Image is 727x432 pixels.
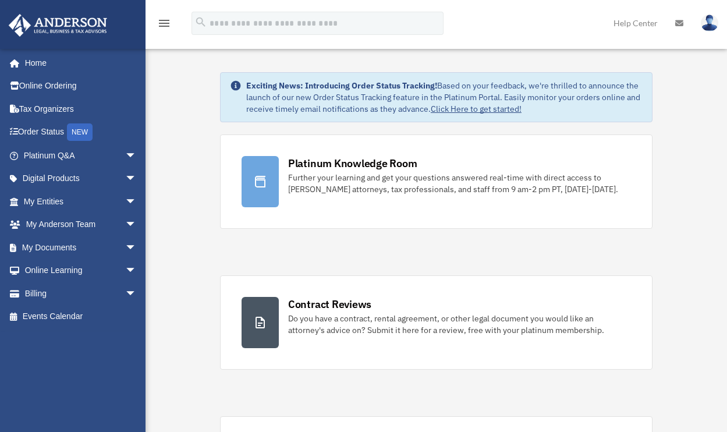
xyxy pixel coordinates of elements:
[5,14,111,37] img: Anderson Advisors Platinum Portal
[288,313,631,336] div: Do you have a contract, rental agreement, or other legal document you would like an attorney's ad...
[125,259,148,283] span: arrow_drop_down
[125,282,148,306] span: arrow_drop_down
[220,134,652,229] a: Platinum Knowledge Room Further your learning and get your questions answered real-time with dire...
[8,121,154,144] a: Order StatusNEW
[220,275,652,370] a: Contract Reviews Do you have a contract, rental agreement, or other legal document you would like...
[8,305,154,328] a: Events Calendar
[8,144,154,167] a: Platinum Q&Aarrow_drop_down
[125,190,148,214] span: arrow_drop_down
[125,236,148,260] span: arrow_drop_down
[431,104,522,114] a: Click Here to get started!
[157,20,171,30] a: menu
[194,16,207,29] i: search
[288,297,371,311] div: Contract Reviews
[157,16,171,30] i: menu
[8,236,154,259] a: My Documentsarrow_drop_down
[125,213,148,237] span: arrow_drop_down
[8,167,154,190] a: Digital Productsarrow_drop_down
[8,97,154,121] a: Tax Organizers
[288,172,631,195] div: Further your learning and get your questions answered real-time with direct access to [PERSON_NAM...
[288,156,417,171] div: Platinum Knowledge Room
[67,123,93,141] div: NEW
[246,80,437,91] strong: Exciting News: Introducing Order Status Tracking!
[8,75,154,98] a: Online Ordering
[125,167,148,191] span: arrow_drop_down
[701,15,718,31] img: User Pic
[8,259,154,282] a: Online Learningarrow_drop_down
[8,213,154,236] a: My Anderson Teamarrow_drop_down
[8,51,148,75] a: Home
[246,80,643,115] div: Based on your feedback, we're thrilled to announce the launch of our new Order Status Tracking fe...
[8,190,154,213] a: My Entitiesarrow_drop_down
[125,144,148,168] span: arrow_drop_down
[8,282,154,305] a: Billingarrow_drop_down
